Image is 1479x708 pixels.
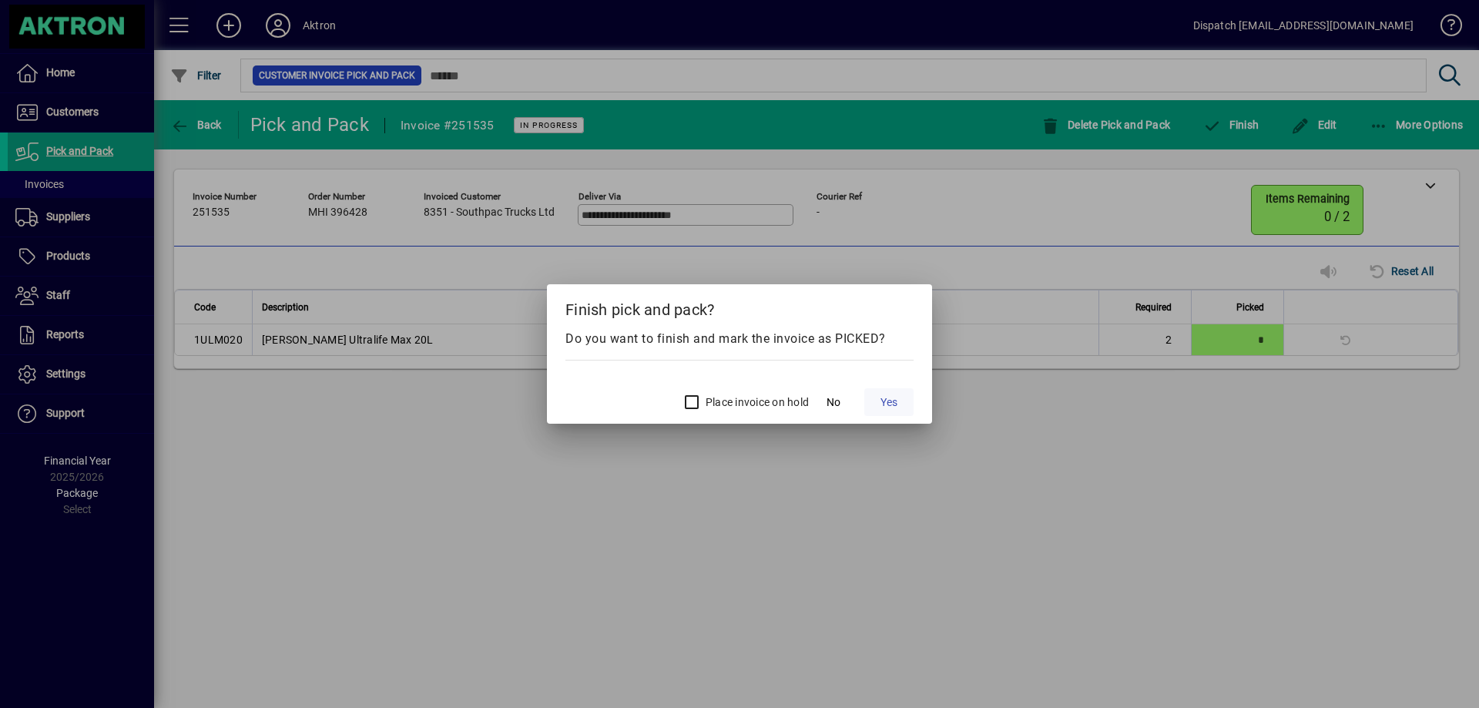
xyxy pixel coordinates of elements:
[880,394,897,411] span: Yes
[565,330,914,348] div: Do you want to finish and mark the invoice as PICKED?
[547,284,932,329] h2: Finish pick and pack?
[809,388,858,416] button: No
[827,394,840,411] span: No
[864,388,914,416] button: Yes
[703,394,809,410] label: Place invoice on hold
